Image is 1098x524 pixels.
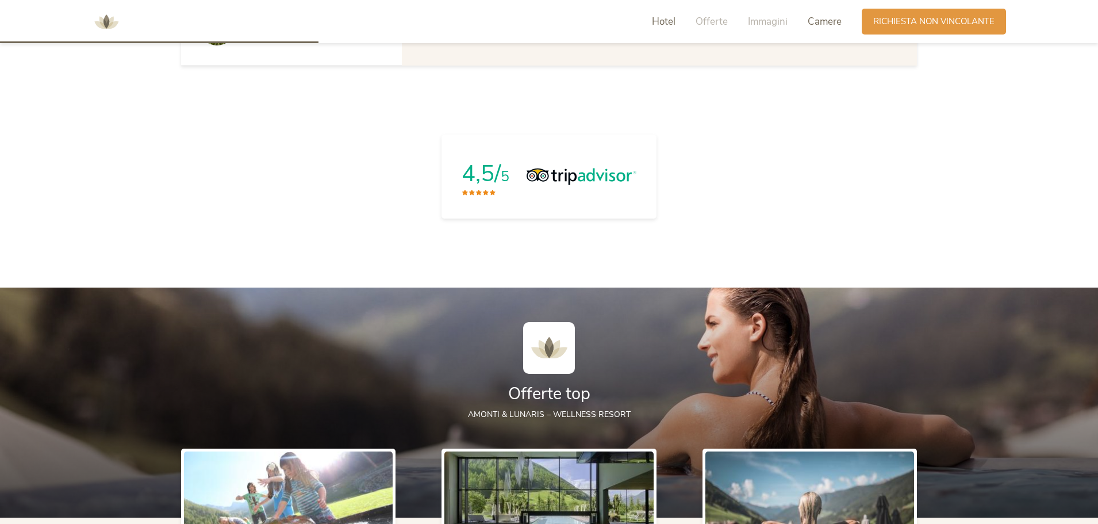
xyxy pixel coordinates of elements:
[808,15,842,28] span: Camere
[523,322,575,374] img: AMONTI & LUNARIS Wellnessresort
[441,135,656,219] a: 4,5/5Tripadvisor
[501,167,509,186] span: 5
[89,17,124,25] a: AMONTI & LUNARIS Wellnessresort
[462,158,501,189] span: 4,5/
[508,383,590,405] span: Offerte top
[873,16,995,28] span: Richiesta non vincolante
[748,15,788,28] span: Immagini
[89,5,124,39] img: AMONTI & LUNARIS Wellnessresort
[468,409,631,420] span: AMONTI & LUNARIS – wellness resort
[696,15,728,28] span: Offerte
[652,15,675,28] span: Hotel
[527,168,636,185] img: Tripadvisor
